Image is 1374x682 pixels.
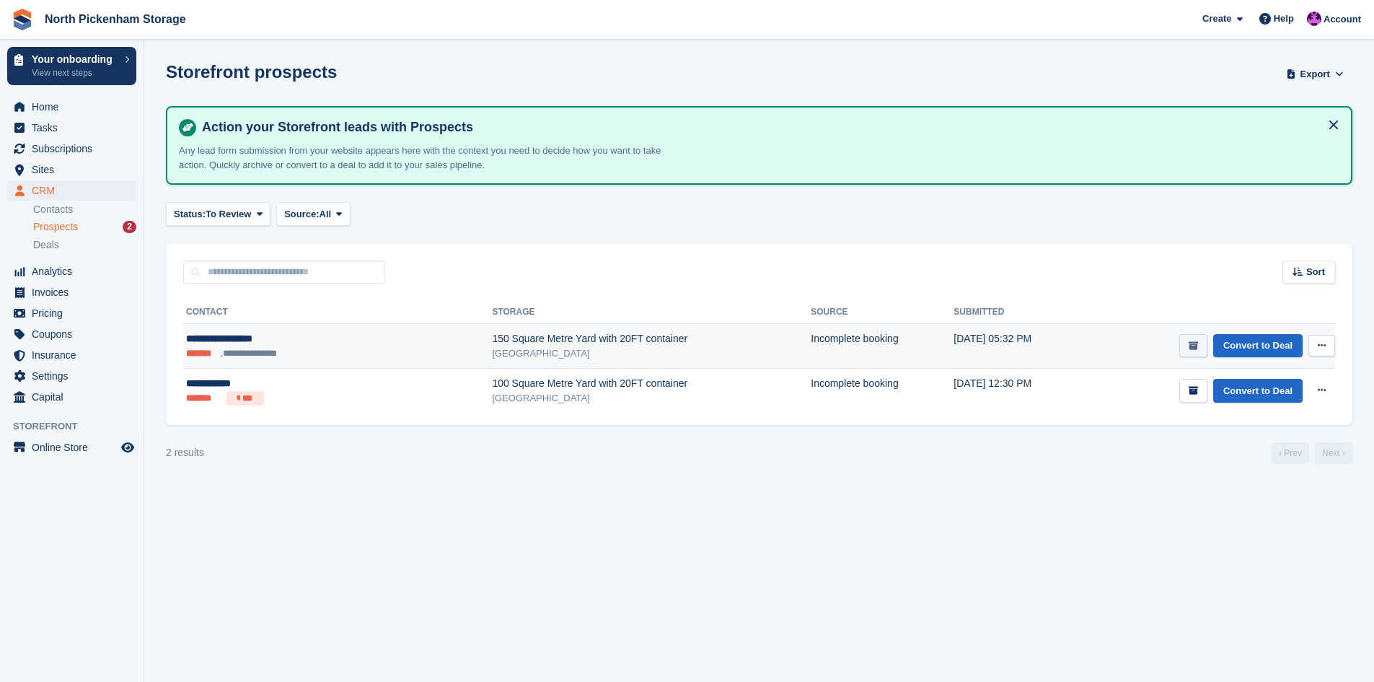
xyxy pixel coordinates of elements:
a: menu [7,261,136,281]
td: Incomplete booking [811,369,954,414]
a: Contacts [33,203,136,217]
th: Submitted [954,301,1080,324]
span: Pricing [32,303,118,323]
span: Tasks [32,118,118,138]
span: Analytics [32,261,118,281]
span: Capital [32,387,118,407]
td: Incomplete booking [811,324,954,369]
a: menu [7,366,136,386]
span: Help [1274,12,1294,26]
a: menu [7,437,136,458]
div: 100 Square Metre Yard with 20FT container [492,376,811,391]
h4: Action your Storefront leads with Prospects [196,119,1339,136]
a: menu [7,139,136,159]
img: James Gulliver [1307,12,1321,26]
a: menu [7,97,136,117]
a: menu [7,118,136,138]
a: Next [1315,442,1352,464]
a: Preview store [119,439,136,456]
span: Source: [284,207,319,222]
img: stora-icon-8386f47178a22dfd0bd8f6a31ec36ba5ce8667c1dd55bd0f319d3a0aa187defe.svg [12,9,33,30]
span: Subscriptions [32,139,118,159]
nav: Page [1269,442,1355,464]
a: menu [7,387,136,407]
th: Storage [492,301,811,324]
span: Deals [33,238,59,252]
a: Your onboarding View next steps [7,47,136,85]
span: Sites [32,159,118,180]
p: View next steps [32,66,118,79]
button: Status: To Review [166,202,270,226]
span: To Review [206,207,251,222]
a: menu [7,324,136,344]
span: CRM [32,180,118,201]
span: Insurance [32,345,118,365]
span: Export [1300,67,1330,82]
a: Prospects 2 [33,219,136,235]
span: Create [1202,12,1231,26]
button: Export [1283,62,1347,86]
div: 2 results [166,445,204,460]
div: [GEOGRAPHIC_DATA] [492,346,811,361]
span: Settings [32,366,118,386]
div: 2 [123,221,136,233]
a: Deals [33,237,136,253]
a: menu [7,159,136,180]
span: Invoices [32,282,118,302]
span: Home [32,97,118,117]
span: Storefront [13,419,144,434]
th: Contact [183,301,492,324]
span: Prospects [33,220,78,234]
h1: Storefront prospects [166,62,337,82]
a: Previous [1272,442,1309,464]
a: menu [7,303,136,323]
span: Online Store [32,437,118,458]
div: [GEOGRAPHIC_DATA] [492,391,811,406]
td: [DATE] 05:32 PM [954,324,1080,369]
span: Account [1324,12,1361,27]
a: menu [7,345,136,365]
div: 150 Square Metre Yard with 20FT container [492,331,811,346]
th: Source [811,301,954,324]
span: All [320,207,332,222]
span: Coupons [32,324,118,344]
p: Your onboarding [32,54,118,64]
a: North Pickenham Storage [39,7,192,31]
a: Convert to Deal [1213,379,1303,403]
span: Status: [174,207,206,222]
p: Any lead form submission from your website appears here with the context you need to decide how y... [179,144,684,172]
td: [DATE] 12:30 PM [954,369,1080,414]
span: Sort [1306,265,1325,279]
a: Convert to Deal [1213,334,1303,358]
a: menu [7,180,136,201]
button: Source: All [276,202,351,226]
a: menu [7,282,136,302]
